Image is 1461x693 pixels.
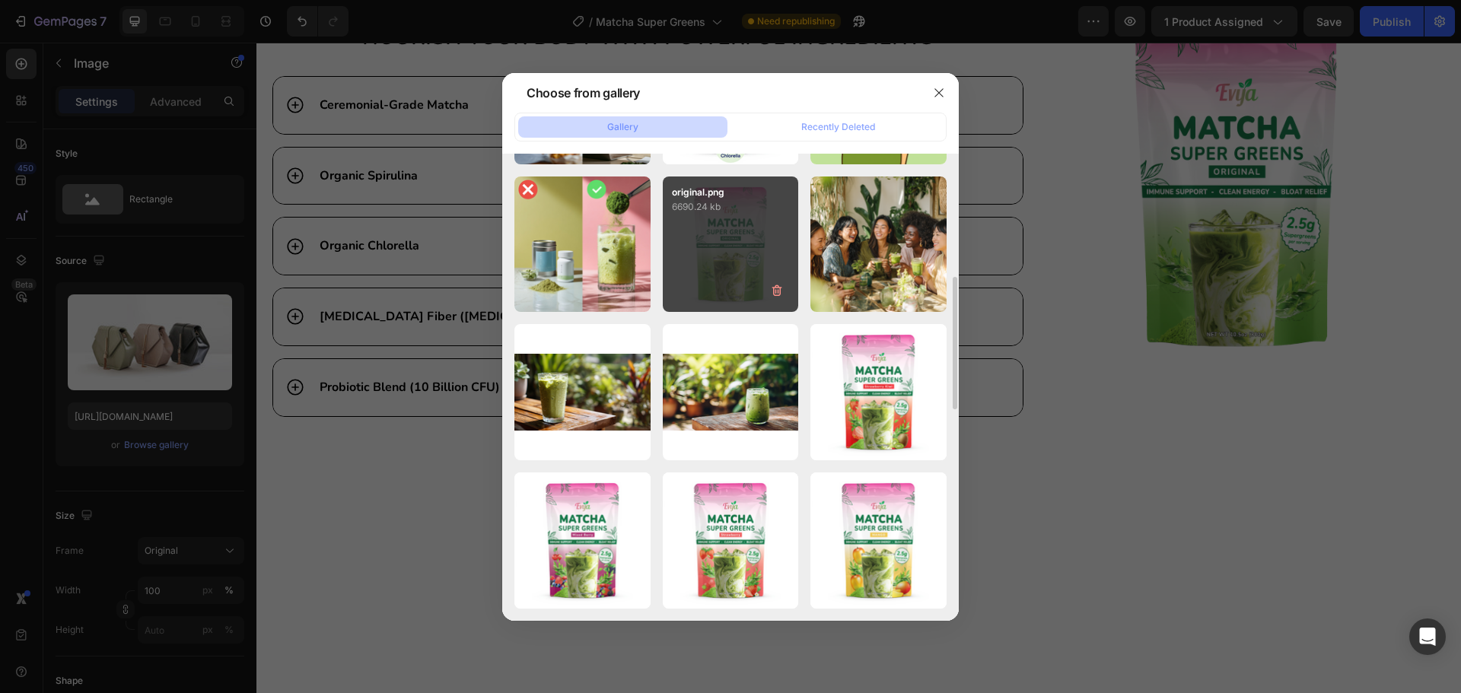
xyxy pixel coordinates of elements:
p: Organic Chlorella [63,196,163,211]
p: Organic Spirulina [63,126,161,141]
img: image [514,472,651,609]
p: 6690.24 kb [672,199,790,215]
p: [MEDICAL_DATA] Fiber ([MEDICAL_DATA] + Sunfiber®) [63,266,388,282]
p: Probiotic Blend (10 Billion CFU) [63,337,243,353]
button: Gallery [518,116,727,138]
p: Ceremonial-Grade Matcha [63,55,212,71]
div: Gallery [607,120,638,134]
img: image [663,472,799,609]
div: Open Intercom Messenger [1409,618,1446,655]
p: original.png [672,186,790,199]
img: image [663,354,799,430]
div: Recently Deleted [801,120,875,134]
img: image [810,324,947,460]
img: image [514,354,651,430]
button: Recently Deleted [734,116,943,138]
img: image [810,472,947,609]
img: image [810,176,947,313]
img: image [514,176,651,313]
div: Choose from gallery [527,84,640,102]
